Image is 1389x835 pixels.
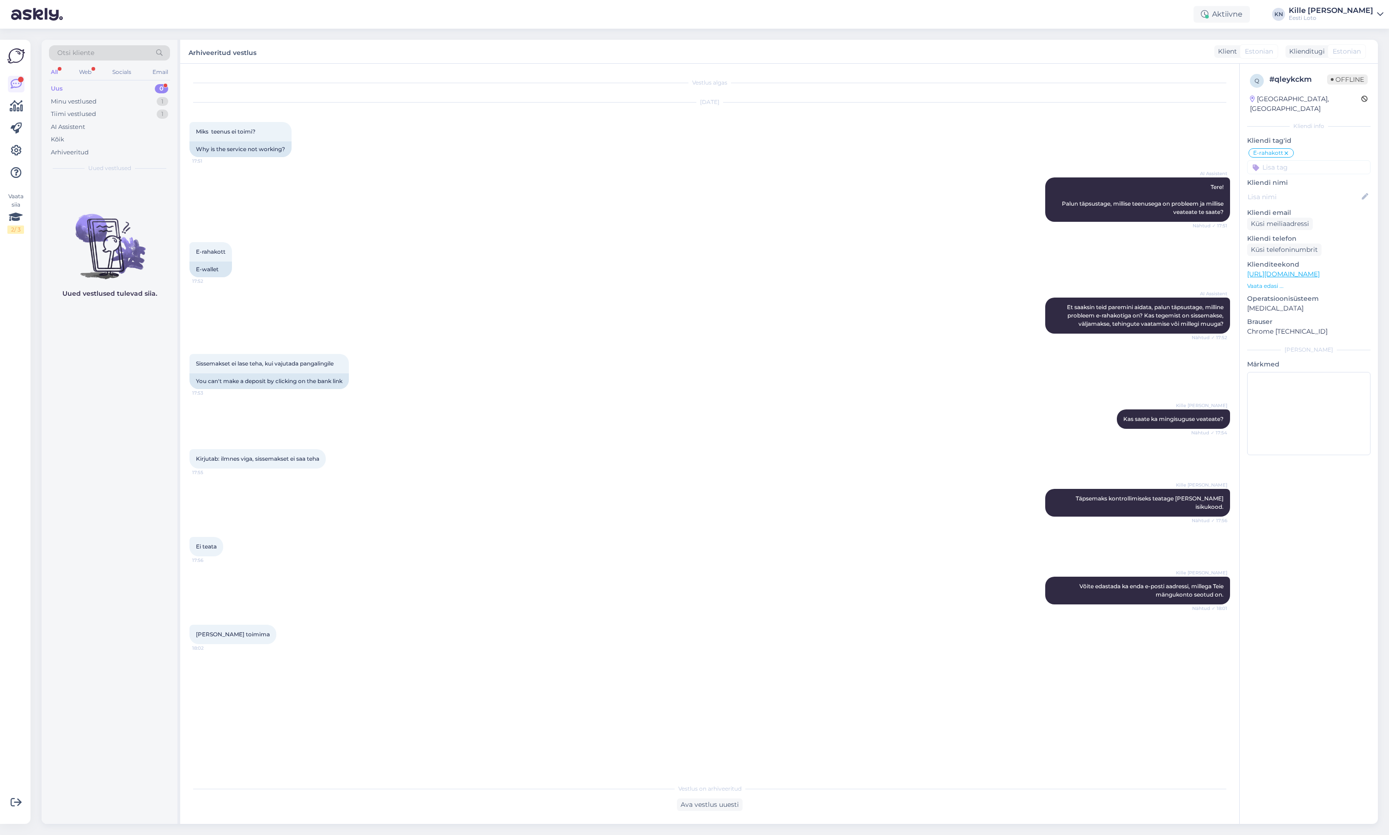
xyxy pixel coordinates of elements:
[51,122,85,132] div: AI Assistent
[1255,77,1259,84] span: q
[196,128,256,135] span: Miks teenus ei toimi?
[7,226,24,234] div: 2 / 3
[51,135,64,144] div: Kõik
[1194,6,1250,23] div: Aktiivne
[1192,334,1227,341] span: Nähtud ✓ 17:52
[51,97,97,106] div: Minu vestlused
[189,79,1230,87] div: Vestlus algas
[1247,282,1371,290] p: Vaata edasi ...
[1247,317,1371,327] p: Brauser
[1247,270,1320,278] a: [URL][DOMAIN_NAME]
[192,158,227,165] span: 17:51
[155,84,168,93] div: 0
[1247,178,1371,188] p: Kliendi nimi
[57,48,94,58] span: Otsi kliente
[196,631,270,638] span: [PERSON_NAME] toimima
[1247,346,1371,354] div: [PERSON_NAME]
[196,248,225,255] span: E-rahakott
[1192,517,1227,524] span: Nähtud ✓ 17:56
[51,110,96,119] div: Tiimi vestlused
[1176,569,1227,576] span: Kille [PERSON_NAME]
[1067,304,1225,327] span: Et saaksin teid paremini aidata, palun täpsustage, milline probleem e-rahakotiga on? Kas tegemist...
[1079,583,1225,598] span: Võite edastada ka enda e-posti aadressi, millega Teie mängukonto seotud on.
[157,97,168,106] div: 1
[49,66,60,78] div: All
[1247,136,1371,146] p: Kliendi tag'id
[192,557,227,564] span: 17:56
[189,262,232,277] div: E-wallet
[51,148,89,157] div: Arhiveeritud
[88,164,131,172] span: Uued vestlused
[1245,47,1273,56] span: Estonian
[1247,218,1313,230] div: Küsi meiliaadressi
[1247,304,1371,313] p: [MEDICAL_DATA]
[192,469,227,476] span: 17:55
[1076,495,1225,510] span: Täpsemaks kontrollimiseks teatage [PERSON_NAME] isikukood.
[1193,222,1227,229] span: Nähtud ✓ 17:51
[7,192,24,234] div: Vaata siia
[1247,122,1371,130] div: Kliendi info
[677,798,743,811] div: Ava vestlus uuesti
[7,47,25,65] img: Askly Logo
[1289,14,1373,22] div: Eesti Loto
[189,45,256,58] label: Arhiveeritud vestlus
[1327,74,1368,85] span: Offline
[196,455,319,462] span: Kirjutab: ilmnes viga, sissemakset ei saa teha
[62,289,157,299] p: Uued vestlused tulevad siia.
[1176,402,1227,409] span: Kille [PERSON_NAME]
[1285,47,1325,56] div: Klienditugi
[1193,290,1227,297] span: AI Assistent
[77,66,93,78] div: Web
[192,390,227,396] span: 17:53
[1269,74,1327,85] div: # qleykckm
[110,66,133,78] div: Socials
[1247,294,1371,304] p: Operatsioonisüsteem
[678,785,742,793] span: Vestlus on arhiveeritud
[1214,47,1237,56] div: Klient
[192,645,227,652] span: 18:02
[1247,234,1371,244] p: Kliendi telefon
[192,278,227,285] span: 17:52
[1247,327,1371,336] p: Chrome [TECHNICAL_ID]
[189,141,292,157] div: Why is the service not working?
[1176,481,1227,488] span: Kille [PERSON_NAME]
[1247,160,1371,174] input: Lisa tag
[1289,7,1373,14] div: Kille [PERSON_NAME]
[189,373,349,389] div: You can't make a deposit by clicking on the bank link
[1250,94,1361,114] div: [GEOGRAPHIC_DATA], [GEOGRAPHIC_DATA]
[42,197,177,280] img: No chats
[1193,170,1227,177] span: AI Assistent
[1272,8,1285,21] div: KN
[1248,192,1360,202] input: Lisa nimi
[1191,429,1227,436] span: Nähtud ✓ 17:54
[1192,605,1227,612] span: Nähtud ✓ 18:01
[196,360,334,367] span: Sissemakset ei lase teha, kui vajutada pangalingile
[151,66,170,78] div: Email
[1333,47,1361,56] span: Estonian
[1123,415,1224,422] span: Kas saate ka mingisuguse veateate?
[1247,208,1371,218] p: Kliendi email
[157,110,168,119] div: 1
[189,98,1230,106] div: [DATE]
[196,543,217,550] span: Ei teata
[1253,150,1283,156] span: E-rahakott
[1289,7,1383,22] a: Kille [PERSON_NAME]Eesti Loto
[1247,244,1322,256] div: Küsi telefoninumbrit
[1247,260,1371,269] p: Klienditeekond
[51,84,63,93] div: Uus
[1247,360,1371,369] p: Märkmed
